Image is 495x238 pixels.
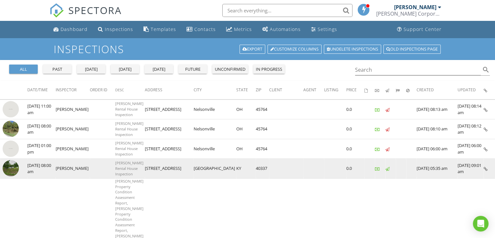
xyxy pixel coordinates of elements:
span: Agent [303,87,316,93]
div: Templates [151,26,176,32]
div: Rumpke Corporate Facilities [376,10,441,17]
th: Order ID: Not sorted. [90,81,115,99]
td: [DATE] 08:13 am [417,99,458,119]
span: State [236,87,248,93]
span: Date/Time [27,87,48,93]
td: [DATE] 08:10 am [417,119,458,139]
td: [STREET_ADDRESS] [145,159,194,179]
td: 0.0 [346,159,364,179]
td: [STREET_ADDRESS] [145,139,194,159]
button: [DATE] [144,65,173,74]
div: Support Center [404,26,442,32]
a: Contacts [184,23,218,36]
span: Inspector [56,87,76,93]
span: Address [145,87,162,93]
input: Search everything... [222,4,352,17]
td: [DATE] 01:00 pm [27,139,56,159]
span: [PERSON_NAME] Rental House Inspection [115,101,144,117]
span: [PERSON_NAME] Rental House Inspection [115,160,144,176]
span: Order ID [90,87,107,93]
div: past [46,66,69,73]
td: Nelsonville [194,99,236,119]
td: 0.0 [346,119,364,139]
a: Inspections [95,23,136,36]
th: Date/Time: Not sorted. [27,81,56,99]
button: [DATE] [111,65,139,74]
span: Desc [115,87,124,92]
div: Dashboard [61,26,88,32]
th: Zip: Not sorted. [256,81,269,99]
button: future [178,65,207,74]
th: Submitted: Not sorted. [396,81,406,99]
a: Old inspections page [383,45,441,54]
td: [DATE] 08:00 am [27,119,56,139]
span: Price [346,87,357,93]
td: Nelsonville [194,119,236,139]
div: Settings [318,26,337,32]
td: [DATE] 05:35 am [417,159,458,179]
th: Address: Not sorted. [145,81,194,99]
td: [DATE] 06:00 am [458,139,484,159]
td: Nelsonville [194,139,236,159]
th: Client: Not sorted. [269,81,303,99]
span: City [194,87,202,93]
th: Desc: Not sorted. [115,81,145,99]
img: streetview [3,160,19,176]
td: 45764 [256,99,269,119]
a: Metrics [224,23,254,36]
a: Support Center [394,23,444,36]
button: all [9,65,38,74]
div: Metrics [234,26,252,32]
th: City: Not sorted. [194,81,236,99]
a: Dashboard [51,23,90,36]
th: State: Not sorted. [236,81,256,99]
td: [GEOGRAPHIC_DATA] [194,159,236,179]
span: Listing [324,87,338,93]
div: Contacts [194,26,216,32]
th: Agreements signed: Not sorted. [364,81,375,99]
input: Search [355,65,481,75]
td: [DATE] 09:01 am [458,159,484,179]
img: The Best Home Inspection Software - Spectora [49,3,64,18]
th: Created: Not sorted. [417,81,458,99]
img: streetview [3,141,19,157]
td: KY [236,159,256,179]
div: future [181,66,204,73]
a: Undelete inspections [324,45,381,54]
td: [DATE] 06:00 am [417,139,458,159]
a: Automations (Basic) [260,23,303,36]
td: OH [236,99,256,119]
div: in progress [256,66,282,73]
th: Inspector: Not sorted. [56,81,90,99]
div: unconfirmed [215,66,245,73]
div: [DATE] [147,66,171,73]
img: streetview [3,101,19,117]
td: OH [236,139,256,159]
span: Created [417,87,434,93]
span: [PERSON_NAME] Rental House Inspection [115,141,144,156]
i: search [482,66,490,74]
div: [DATE] [113,66,137,73]
div: Automations [270,26,301,32]
span: [PERSON_NAME] Rental House Inspection [115,121,144,137]
button: [DATE] [77,65,105,74]
div: Inspections [105,26,133,32]
h1: Inspections [54,43,441,55]
td: [DATE] 11:00 am [27,99,56,119]
a: Settings [309,23,340,36]
td: 45764 [256,139,269,159]
td: [DATE] 08:12 am [458,119,484,139]
img: streetview [3,121,19,137]
td: OH [236,119,256,139]
td: 0.0 [346,139,364,159]
td: [STREET_ADDRESS] [145,99,194,119]
td: [STREET_ADDRESS] [145,119,194,139]
th: Paid: Not sorted. [375,81,385,99]
td: [PERSON_NAME] [56,139,90,159]
td: [PERSON_NAME] [56,99,90,119]
th: Inspection Details: Not sorted. [484,81,495,99]
span: SPECTORA [68,3,122,17]
button: in progress [253,65,285,74]
th: Agent: Not sorted. [303,81,324,99]
th: Published: Not sorted. [385,81,396,99]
